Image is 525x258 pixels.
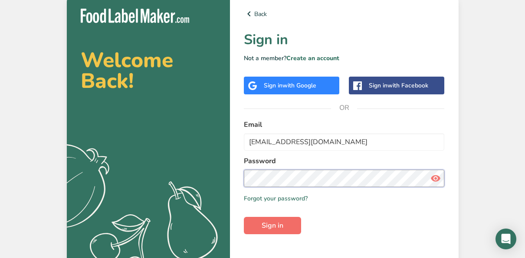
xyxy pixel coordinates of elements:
[262,220,283,231] span: Sign in
[244,54,445,63] p: Not a member?
[81,9,189,23] img: Food Label Maker
[81,50,216,91] h2: Welcome Back!
[495,229,516,249] div: Open Intercom Messenger
[244,194,308,203] a: Forgot your password?
[369,81,428,90] div: Sign in
[286,54,339,62] a: Create an account
[244,119,445,130] label: Email
[387,81,428,90] span: with Facebook
[282,81,316,90] span: with Google
[244,29,445,50] h1: Sign in
[244,156,445,166] label: Password
[264,81,316,90] div: Sign in
[244,217,301,234] button: Sign in
[244,9,445,19] a: Back
[331,95,357,121] span: OR
[244,133,445,151] input: Enter Your Email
